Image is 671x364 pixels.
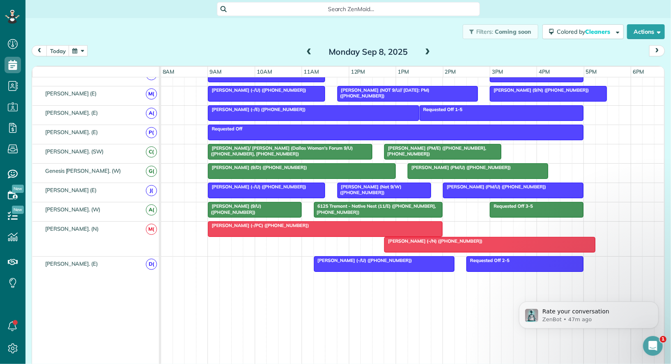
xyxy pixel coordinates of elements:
[44,167,122,174] span: Genesis [PERSON_NAME]. (W)
[643,336,663,356] iframe: Intercom live chat
[44,206,102,213] span: [PERSON_NAME]. (W)
[32,45,47,56] button: prev
[146,127,157,138] span: P(
[208,203,261,215] span: [PERSON_NAME] (9/U) ([PHONE_NUMBER])
[542,24,624,39] button: Colored byCleaners
[302,68,321,75] span: 11am
[208,87,307,93] span: [PERSON_NAME] (-/U) ([PHONE_NUMBER])
[208,107,306,112] span: [PERSON_NAME] (-/E) ([PHONE_NUMBER])
[146,259,157,270] span: D(
[537,68,551,75] span: 4pm
[12,185,24,193] span: New
[208,68,223,75] span: 9am
[161,68,176,75] span: 8am
[44,90,98,97] span: [PERSON_NAME] (E)
[557,28,613,35] span: Colored by
[208,184,307,190] span: [PERSON_NAME] (-/U) ([PHONE_NUMBER])
[419,107,463,112] span: Requested Off 1-5
[46,45,69,56] button: today
[44,109,99,116] span: [PERSON_NAME]. (E)
[208,165,307,170] span: [PERSON_NAME] (9/D) ([PHONE_NUMBER])
[627,24,665,39] button: Actions
[585,28,611,35] span: Cleaners
[649,45,665,56] button: next
[489,203,533,209] span: Requested Off 3-5
[507,284,671,342] iframe: Intercom notifications message
[146,166,157,177] span: G(
[44,260,99,267] span: [PERSON_NAME]. (E)
[314,203,436,215] span: 6125 Tremont - Native Nest (11/E) ([PHONE_NUMBER], [PHONE_NUMBER])
[208,223,309,228] span: [PERSON_NAME] (-/PC) ([PHONE_NUMBER])
[384,145,486,157] span: [PERSON_NAME] (PM/E) ([PHONE_NUMBER], [PHONE_NUMBER])
[255,68,274,75] span: 10am
[44,187,98,193] span: [PERSON_NAME] (E)
[146,108,157,119] span: A(
[44,148,105,155] span: [PERSON_NAME]. (SW)
[489,87,589,93] span: [PERSON_NAME] (9/N) ([PHONE_NUMBER])
[146,224,157,235] span: M(
[407,165,511,170] span: [PERSON_NAME] (PM/U) ([PHONE_NUMBER])
[146,88,157,100] span: M(
[495,28,532,35] span: Coming soon
[208,126,243,132] span: Requested Off
[314,257,413,263] span: [PERSON_NAME] (-/U) ([PHONE_NUMBER])
[490,68,505,75] span: 3pm
[146,146,157,158] span: C(
[349,68,367,75] span: 12pm
[443,68,458,75] span: 2pm
[44,225,100,232] span: [PERSON_NAME]. (N)
[476,28,493,35] span: Filters:
[146,204,157,216] span: A(
[660,336,666,343] span: 1
[146,185,157,196] span: J(
[384,238,483,244] span: [PERSON_NAME] (-/N) ([PHONE_NUMBER])
[584,68,599,75] span: 5pm
[208,145,353,157] span: [PERSON_NAME]/ [PERSON_NAME] (Dallas Woman's Forum 9/U) ([PHONE_NUMBER], [PHONE_NUMBER])
[317,47,420,56] h2: Monday Sep 8, 2025
[337,87,429,99] span: [PERSON_NAME] (NOT 9/U// [DATE]: PM) ([PHONE_NUMBER])
[466,257,510,263] span: Requested Off 2-5
[337,184,401,195] span: [PERSON_NAME] (Not 9/W) ([PHONE_NUMBER])
[443,184,546,190] span: [PERSON_NAME] (PM/U) ([PHONE_NUMBER])
[44,129,99,135] span: [PERSON_NAME]. (E)
[631,68,646,75] span: 6pm
[396,68,410,75] span: 1pm
[12,206,24,214] span: New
